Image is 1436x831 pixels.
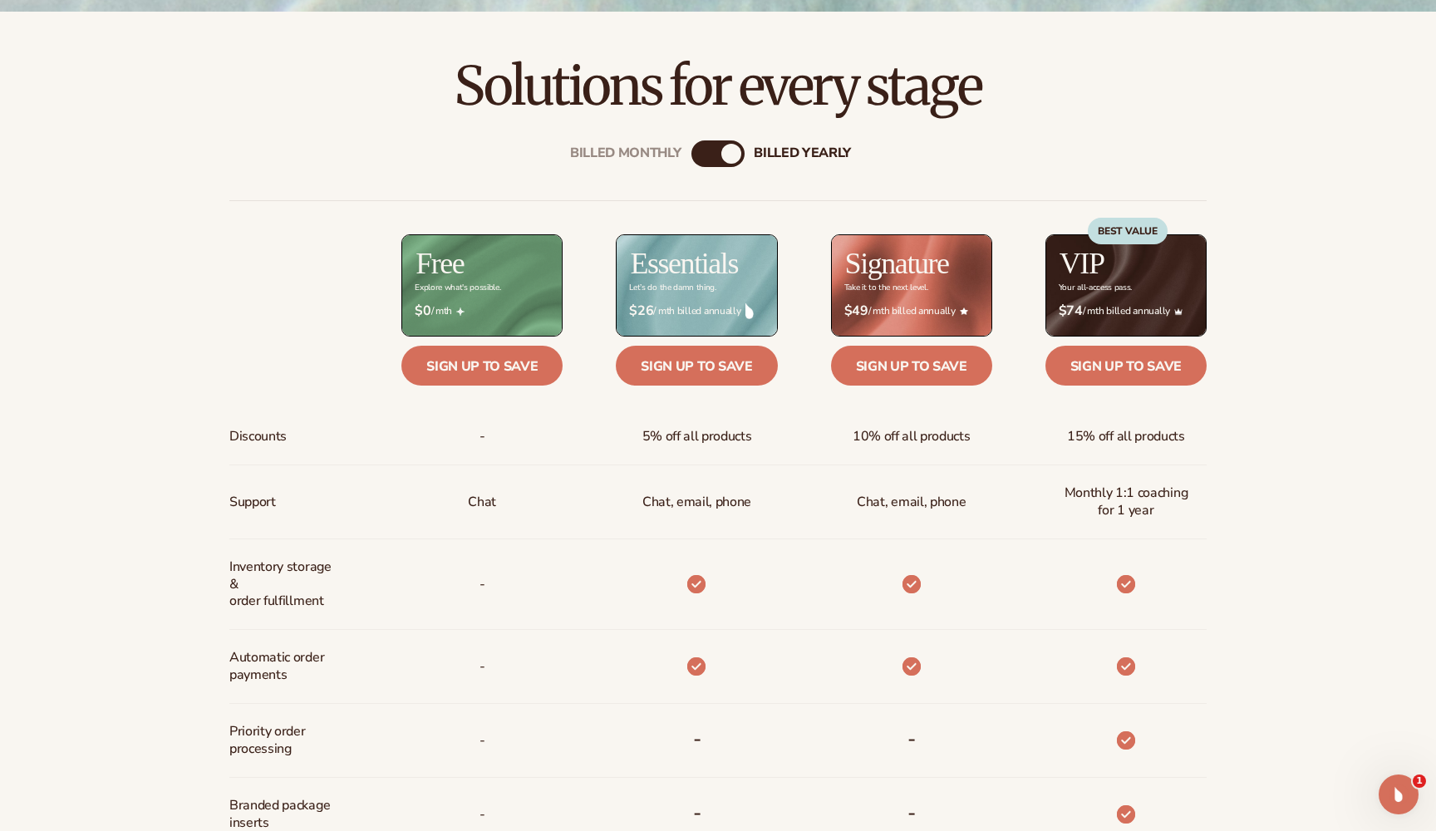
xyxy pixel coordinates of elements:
div: Your all-access pass. [1059,283,1132,293]
b: - [693,725,701,752]
div: Let’s do the damn thing. [629,283,716,293]
h2: Essentials [630,248,738,278]
span: 15% off all products [1067,421,1185,452]
span: 1 [1413,774,1426,788]
img: Star_6.png [960,307,968,315]
span: Chat, email, phone [857,487,966,518]
div: BEST VALUE [1088,218,1168,244]
b: - [693,799,701,826]
img: Crown_2d87c031-1b5a-4345-8312-a4356ddcde98.png [1174,307,1183,316]
div: Take it to the next level. [844,283,928,293]
span: / mth billed annually [844,303,979,319]
img: Essentials_BG_9050f826-5aa9-47d9-a362-757b82c62641.jpg [617,235,776,336]
span: Monthly 1:1 coaching for 1 year [1059,478,1193,526]
h2: Free [416,248,464,278]
h2: Solutions for every stage [47,58,1389,114]
img: free_bg.png [402,235,562,336]
a: Sign up to save [831,346,992,386]
img: drop.png [745,303,754,318]
span: - [479,421,485,452]
span: / mth billed annually [1059,303,1193,319]
a: Sign up to save [401,346,563,386]
p: Chat [468,487,496,518]
strong: $0 [415,303,430,319]
span: Support [229,487,276,518]
strong: $74 [1059,303,1083,319]
h2: Signature [845,248,949,278]
div: Billed Monthly [570,145,681,161]
div: Explore what's possible. [415,283,500,293]
a: Sign up to save [616,346,777,386]
b: - [907,799,916,826]
span: Discounts [229,421,287,452]
span: / mth [415,303,549,319]
img: VIP_BG_199964bd-3653-43bc-8a67-789d2d7717b9.jpg [1046,235,1206,336]
span: - [479,652,485,682]
span: Automatic order payments [229,642,340,691]
img: Signature_BG_eeb718c8-65ac-49e3-a4e5-327c6aa73146.jpg [832,235,991,336]
strong: $49 [844,303,868,319]
span: Priority order processing [229,716,340,765]
span: - [479,725,485,756]
p: - [479,569,485,600]
strong: $26 [629,303,653,319]
span: / mth billed annually [629,303,764,319]
img: Free_Icon_bb6e7c7e-73f8-44bd-8ed0-223ea0fc522e.png [456,307,465,316]
span: - [479,799,485,830]
span: 5% off all products [642,421,752,452]
h2: VIP [1060,248,1104,278]
span: Inventory storage & order fulfillment [229,552,340,617]
b: - [907,725,916,752]
iframe: Intercom live chat [1379,774,1419,814]
a: Sign up to save [1045,346,1207,386]
div: billed Yearly [754,145,851,161]
span: 10% off all products [853,421,971,452]
p: Chat, email, phone [642,487,751,518]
